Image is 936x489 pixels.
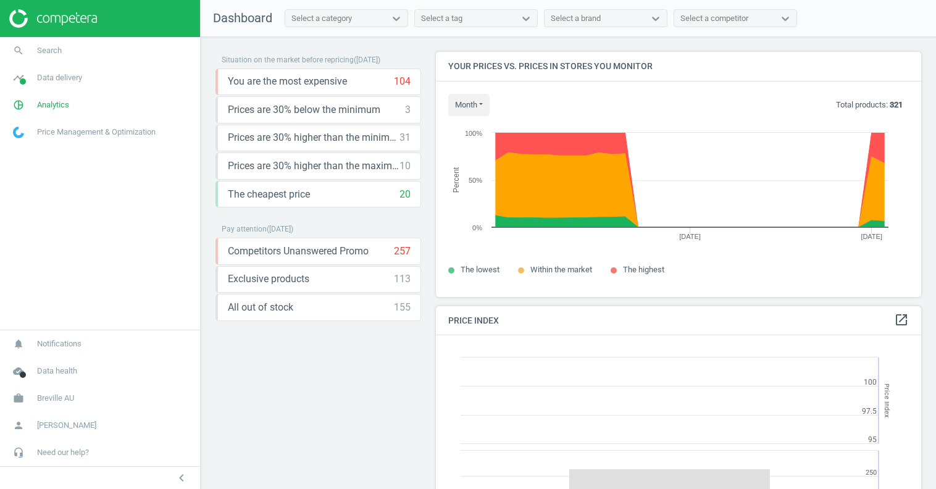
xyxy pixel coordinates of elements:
span: Price Management & Optimization [37,127,156,138]
span: Data delivery [37,72,82,83]
span: Prices are 30% higher than the maximal [228,159,399,173]
text: 250 [866,469,877,477]
span: [PERSON_NAME] [37,420,96,431]
h4: Your prices vs. prices in stores you monitor [436,52,921,81]
text: 97.5 [862,407,877,416]
div: 104 [394,75,411,88]
i: cloud_done [7,359,30,383]
i: notifications [7,332,30,356]
div: Select a brand [551,13,601,24]
span: Search [37,45,62,56]
span: Dashboard [213,10,272,25]
img: ajHJNr6hYgQAAAAASUVORK5CYII= [9,9,97,28]
div: 20 [399,188,411,201]
i: headset_mic [7,441,30,464]
div: Select a tag [421,13,462,24]
button: month [448,94,490,116]
i: open_in_new [894,312,909,327]
i: pie_chart_outlined [7,93,30,117]
span: You are the most expensive [228,75,347,88]
text: 50% [469,177,482,184]
b: 321 [890,100,903,109]
span: Prices are 30% below the minimum [228,103,380,117]
div: Select a competitor [680,13,748,24]
i: chevron_left [174,470,189,485]
span: Notifications [37,338,81,349]
span: Need our help? [37,447,89,458]
span: Situation on the market before repricing [222,56,354,64]
tspan: Percent [452,167,461,193]
i: work [7,387,30,410]
div: 10 [399,159,411,173]
span: ( [DATE] ) [354,56,380,64]
p: Total products: [836,99,903,111]
div: Select a category [291,13,352,24]
text: 100 [864,378,877,387]
i: search [7,39,30,62]
div: 31 [399,131,411,144]
span: Data health [37,366,77,377]
a: open_in_new [894,312,909,328]
span: ( [DATE] ) [267,225,293,233]
text: 95 [868,435,877,444]
i: timeline [7,66,30,90]
span: Breville AU [37,393,74,404]
span: All out of stock [228,301,293,314]
text: 100% [465,130,482,137]
tspan: [DATE] [861,233,882,240]
span: Prices are 30% higher than the minimum [228,131,399,144]
span: The lowest [461,265,499,274]
span: Competitors Unanswered Promo [228,244,369,258]
span: The cheapest price [228,188,310,201]
h4: Price Index [436,306,921,335]
tspan: [DATE] [679,233,701,240]
div: 155 [394,301,411,314]
span: Analytics [37,99,69,111]
span: The highest [623,265,664,274]
span: Pay attention [222,225,267,233]
span: Within the market [530,265,592,274]
img: wGWNvw8QSZomAAAAABJRU5ErkJggg== [13,127,24,138]
div: 257 [394,244,411,258]
span: Exclusive products [228,272,309,286]
div: 113 [394,272,411,286]
tspan: Price Index [883,383,891,417]
button: chevron_left [166,470,197,486]
div: 3 [405,103,411,117]
text: 0% [472,224,482,232]
i: person [7,414,30,437]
